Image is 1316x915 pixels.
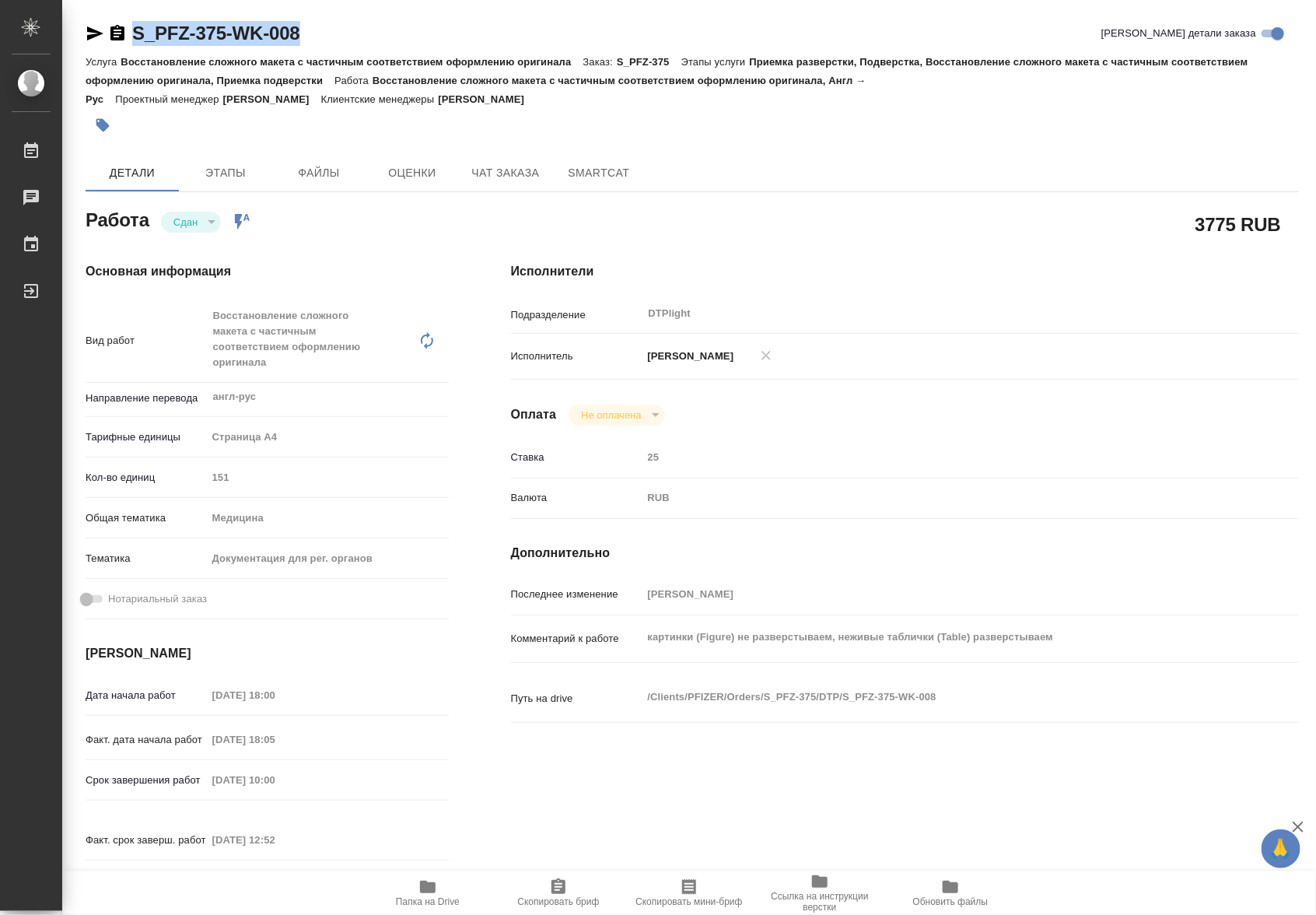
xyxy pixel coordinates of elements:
[511,631,642,647] p: Комментарий к работе
[1195,211,1281,237] h2: 3775 RUB
[86,205,149,233] h2: Работа
[764,891,876,913] span: Ссылка на инструкции верстки
[207,728,343,751] input: Пустое поле
[511,490,642,506] p: Валюта
[207,684,343,706] input: Пустое поле
[86,24,104,43] button: Скопировать ссылку для ЯМессенджера
[517,896,599,907] span: Скопировать бриф
[642,624,1234,650] textarea: картинки (Figure) не разверстываем, неживые таблички (Table) разверстываем
[624,871,754,915] button: Скопировать мини-бриф
[121,56,583,68] p: Восстановление сложного макета с частичным соответствием оформлению оригинала
[108,591,207,607] span: Нотариальный заказ
[583,56,617,68] p: Заказ:
[86,688,207,703] p: Дата начала работ
[207,869,343,892] input: Пустое поле
[635,896,742,907] span: Скопировать мини-бриф
[642,684,1234,710] textarea: /Clients/PFIZER/Orders/S_PFZ-375/DTP/S_PFZ-375-WK-008
[86,262,449,281] h4: Основная информация
[511,587,642,602] p: Последнее изменение
[86,551,207,566] p: Тематика
[115,93,222,105] p: Проектный менеджер
[207,466,449,489] input: Пустое поле
[468,163,543,183] span: Чат заказа
[438,93,536,105] p: [PERSON_NAME]
[161,212,221,233] div: Сдан
[86,773,207,788] p: Срок завершения работ
[207,424,449,450] div: Страница А4
[511,349,642,364] p: Исполнитель
[188,163,263,183] span: Этапы
[223,93,321,105] p: [PERSON_NAME]
[86,732,207,748] p: Факт. дата начала работ
[207,829,343,851] input: Пустое поле
[282,163,356,183] span: Файлы
[86,108,120,142] button: Добавить тэг
[511,691,642,706] p: Путь на drive
[169,216,202,229] button: Сдан
[86,56,121,68] p: Услуга
[207,545,449,572] div: Документация для рег. органов
[562,163,636,183] span: SmartCat
[642,485,1234,511] div: RUB
[642,349,734,364] p: [PERSON_NAME]
[375,163,450,183] span: Оценки
[493,871,624,915] button: Скопировать бриф
[511,262,1299,281] h4: Исполнители
[754,871,885,915] button: Ссылка на инструкции верстки
[913,896,989,907] span: Обновить файлы
[86,391,207,406] p: Направление перевода
[86,833,207,848] p: Факт. срок заверш. работ
[1262,829,1300,868] button: 🙏
[86,75,866,105] p: Восстановление сложного макета с частичным соответствием оформлению оригинала, Англ → Рус
[86,470,207,486] p: Кол-во единиц
[1268,833,1294,865] span: 🙏
[885,871,1016,915] button: Обновить файлы
[95,163,170,183] span: Детали
[86,429,207,445] p: Тарифные единицы
[511,405,557,424] h4: Оплата
[569,405,664,426] div: Сдан
[321,93,439,105] p: Клиентские менеджеры
[511,544,1299,563] h4: Дополнительно
[334,75,373,86] p: Работа
[681,56,750,68] p: Этапы услуги
[642,446,1234,468] input: Пустое поле
[86,510,207,526] p: Общая тематика
[86,644,449,663] h4: [PERSON_NAME]
[132,23,300,44] a: S_PFZ-375-WK-008
[511,307,642,323] p: Подразделение
[511,450,642,465] p: Ставка
[207,769,343,791] input: Пустое поле
[362,871,493,915] button: Папка на Drive
[108,24,127,43] button: Скопировать ссылку
[207,505,449,531] div: Медицина
[396,896,460,907] span: Папка на Drive
[86,333,207,349] p: Вид работ
[642,583,1234,605] input: Пустое поле
[576,408,646,422] button: Не оплачена
[1101,26,1256,41] span: [PERSON_NAME] детали заказа
[617,56,681,68] p: S_PFZ-375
